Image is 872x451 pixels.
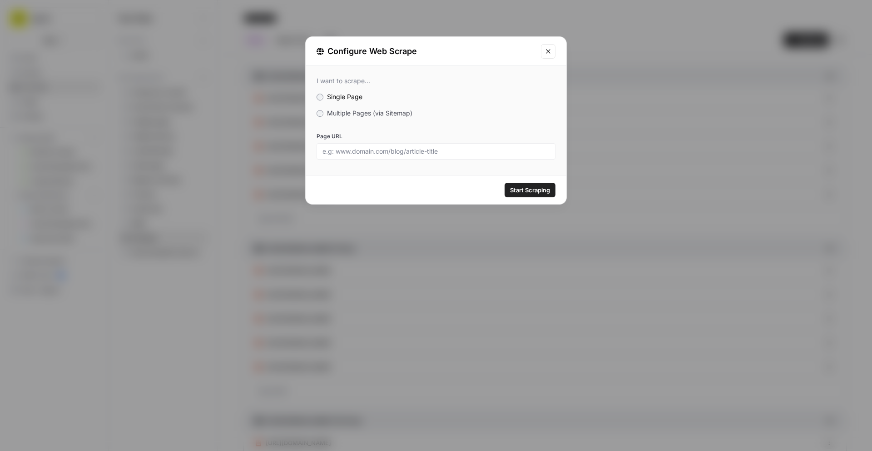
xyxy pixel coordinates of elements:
span: Start Scraping [510,185,550,195]
label: Page URL [317,132,555,140]
button: Close modal [541,44,555,59]
span: Multiple Pages (via Sitemap) [327,109,412,117]
input: Single Page [317,94,323,100]
button: Start Scraping [505,183,555,197]
input: Multiple Pages (via Sitemap) [317,110,323,117]
input: e.g: www.domain.com/blog/article-title [322,147,550,155]
div: Configure Web Scrape [317,45,535,58]
div: I want to scrape... [317,77,555,85]
span: Single Page [327,93,362,100]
